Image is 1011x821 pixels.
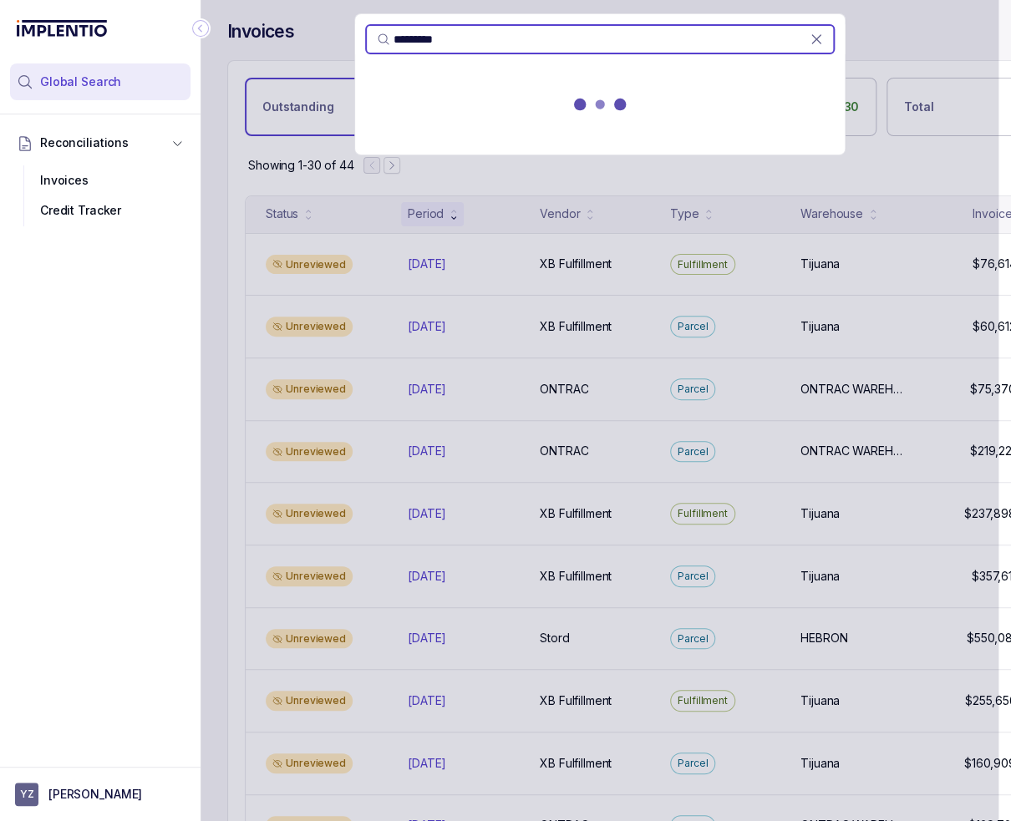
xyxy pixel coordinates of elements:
[15,783,38,806] span: User initials
[10,162,191,230] div: Reconciliations
[191,18,211,38] div: Collapse Icon
[23,195,177,226] div: Credit Tracker
[23,165,177,195] div: Invoices
[48,786,142,803] p: [PERSON_NAME]
[40,134,129,151] span: Reconciliations
[15,783,185,806] button: User initials[PERSON_NAME]
[10,124,191,161] button: Reconciliations
[40,73,121,90] span: Global Search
